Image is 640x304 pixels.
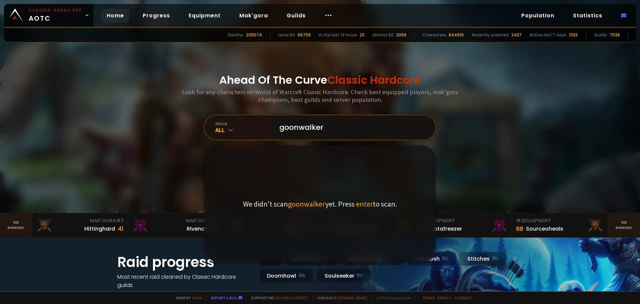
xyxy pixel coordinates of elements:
div: 88 [516,224,523,233]
div: Rivench [187,225,208,233]
a: Report a bug [211,295,237,300]
div: 11133 [569,32,578,38]
div: Equipment [420,217,508,224]
span: Checkout [313,295,367,300]
a: Progress [137,9,175,22]
div: Notafreezer [430,225,462,233]
h1: Raid progress [117,252,251,273]
div: Equipment [516,217,604,224]
small: Classic Hardcore [29,7,82,13]
div: Deaths [228,32,243,38]
a: Mak'Gora#3Hittinghard41 [32,213,128,237]
div: 7538 [610,32,620,38]
div: 23 [360,32,364,38]
h4: Most recent raid cleaned by Classic Hardcore guilds [117,273,251,289]
a: Home [101,9,129,22]
div: 2058 [396,32,406,38]
a: Seeranking [608,213,640,237]
div: Soulseeker [316,269,371,283]
a: Terms [422,295,435,300]
div: realm [215,121,271,126]
div: Nek'Rosh [407,252,456,266]
div: 41 [118,224,124,233]
a: Mak'gora [234,9,273,22]
a: Statistics [568,9,608,22]
a: See all progress [117,290,161,297]
a: #3Equipment88Sourceoheals [512,213,608,237]
a: Population [516,9,560,22]
a: Buy me a coffee [276,295,309,300]
span: v. d752d5 - production [371,295,411,300]
small: EU [357,272,363,279]
span: AOTC [29,7,82,23]
div: In the last 12 hours [319,32,357,38]
a: Equipment [183,9,226,22]
div: Doomhowl [259,269,314,283]
span: enter [356,199,373,209]
a: #2Equipment88Notafreezer [416,213,512,237]
div: 205574 [246,32,262,38]
div: Characters [423,32,446,38]
a: [DOMAIN_NAME] [338,295,367,300]
span: Made by [172,295,202,300]
a: a fan [192,295,202,300]
div: 65758 [298,32,311,38]
div: Stitches [459,252,506,266]
div: Guilds [594,32,607,38]
span: goonwalker [288,199,325,209]
a: Mak'Gora#2Rivench100 [128,213,224,237]
small: EU [442,255,448,262]
div: Hittinghard [84,225,115,233]
span: # 3 [116,217,124,224]
p: We didn't scan yet. Press to scan. [243,199,397,209]
small: NA [299,272,305,279]
span: Support me, [246,295,309,300]
span: # 3 [516,217,524,224]
div: Mak'Gora [132,217,220,224]
div: 3437 [511,32,522,38]
div: Sourceoheals [526,225,563,233]
a: Consent [454,295,472,300]
small: EU [492,255,498,262]
div: Mak'Gora [36,217,124,224]
a: Classic HardcoreAOTC [4,4,93,27]
a: Guilds [281,9,311,22]
div: Level 60 [278,32,295,38]
h3: Look for any characters on World of Warcraft Classic Hardcore. Check best equipped players, mak'g... [179,88,461,103]
a: Privacy [437,295,452,300]
div: Almost 60 [372,32,394,38]
span: Classic Hardcore [327,72,421,87]
h1: Ahead Of The Curve [219,72,421,88]
div: Active last 7 days [530,32,566,38]
div: 844919 [449,32,464,38]
input: Search a character... [275,115,427,139]
div: Recently scanned [472,32,509,38]
div: All [215,126,271,134]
